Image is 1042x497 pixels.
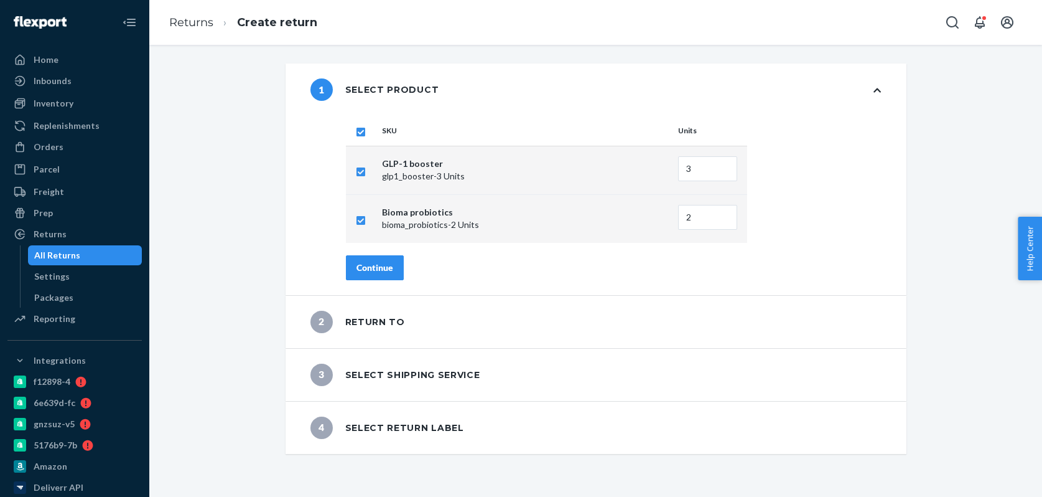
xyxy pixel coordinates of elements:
span: 1 [310,78,333,101]
ol: breadcrumbs [159,4,327,41]
p: Bioma probiotics [382,206,668,219]
a: gnzsuz-v5 [7,414,142,434]
a: Returns [7,224,142,244]
div: All Returns [34,249,80,262]
div: f12898-4 [34,376,70,388]
button: Open account menu [995,10,1020,35]
a: Replenishments [7,116,142,136]
div: Integrations [34,354,86,367]
p: bioma_probiotics - 2 Units [382,219,668,231]
div: Orders [34,141,63,153]
a: Inventory [7,93,142,113]
a: Create return [237,16,317,29]
div: Select shipping service [310,364,480,386]
a: All Returns [28,245,142,265]
div: Inventory [34,97,73,110]
div: Inbounds [34,75,72,87]
div: Continue [356,262,393,274]
div: 5176b9-7b [34,439,77,452]
button: Open Search Box [940,10,965,35]
button: Help Center [1018,217,1042,280]
div: Return to [310,311,405,333]
a: Reporting [7,309,142,329]
a: 6e639d-fc [7,393,142,413]
div: Select product [310,78,439,101]
a: Orders [7,137,142,157]
div: Amazon [34,460,67,473]
a: 5176b9-7b [7,435,142,455]
a: Inbounds [7,71,142,91]
div: Replenishments [34,120,100,132]
th: Units [673,116,747,146]
a: Home [7,50,142,70]
div: Select return label [310,417,464,439]
input: Enter quantity [678,205,737,230]
div: gnzsuz-v5 [34,418,75,430]
div: Packages [34,291,73,304]
a: Packages [28,288,142,308]
div: Reporting [34,313,75,325]
span: 2 [310,311,333,333]
button: Open notifications [967,10,992,35]
div: Returns [34,228,67,240]
div: Parcel [34,163,60,176]
button: Close Navigation [117,10,142,35]
span: 3 [310,364,333,386]
div: Home [34,54,58,66]
p: GLP-1 booster [382,158,668,170]
div: 6e639d-fc [34,397,75,409]
th: SKU [377,116,673,146]
img: Flexport logo [14,16,67,29]
input: Enter quantity [678,156,737,181]
div: Freight [34,186,64,198]
a: Returns [169,16,213,29]
div: Settings [34,270,70,283]
a: Amazon [7,457,142,476]
a: Settings [28,267,142,286]
a: Freight [7,182,142,202]
p: glp1_booster - 3 Units [382,170,668,182]
a: Parcel [7,159,142,179]
button: Continue [346,255,404,280]
div: Prep [34,207,53,219]
a: Prep [7,203,142,223]
button: Integrations [7,351,142,371]
div: Deliverr API [34,481,83,494]
a: f12898-4 [7,372,142,392]
span: 4 [310,417,333,439]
